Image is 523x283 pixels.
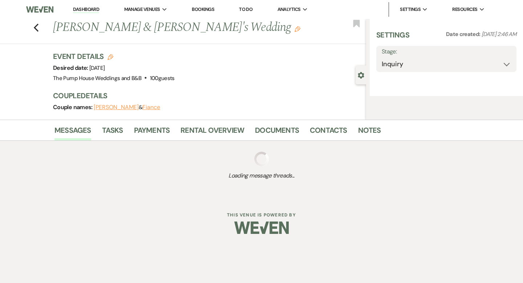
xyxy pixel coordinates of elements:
[192,6,214,12] a: Bookings
[102,124,123,140] a: Tasks
[94,104,139,110] button: [PERSON_NAME]
[234,215,289,240] img: Weven Logo
[89,64,105,72] span: [DATE]
[53,64,89,72] span: Desired date:
[382,47,511,57] label: Stage:
[53,19,301,36] h1: [PERSON_NAME] & [PERSON_NAME]'s Wedding
[54,124,91,140] a: Messages
[26,2,53,17] img: Weven Logo
[54,171,469,180] span: Loading message threads...
[376,30,409,46] h3: Settings
[295,25,300,32] button: Edit
[255,124,299,140] a: Documents
[142,104,160,110] button: Fiance
[94,104,160,111] span: &
[482,31,516,38] span: [DATE] 2:46 AM
[358,71,364,78] button: Close lead details
[124,6,160,13] span: Manage Venues
[446,31,482,38] span: Date created:
[239,6,252,12] a: To Do
[134,124,170,140] a: Payments
[277,6,301,13] span: Analytics
[254,152,269,166] img: loading spinner
[53,51,175,61] h3: Event Details
[73,6,99,13] a: Dashboard
[150,75,175,82] span: 100 guests
[358,124,381,140] a: Notes
[53,103,94,111] span: Couple names:
[181,124,244,140] a: Rental Overview
[310,124,347,140] a: Contacts
[53,91,359,101] h3: Couple Details
[452,6,477,13] span: Resources
[53,75,141,82] span: The Pump House Weddings and B&B
[400,6,421,13] span: Settings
